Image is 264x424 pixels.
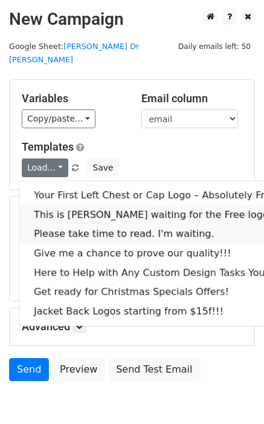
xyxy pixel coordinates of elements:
a: Daily emails left: 50 [174,42,255,51]
a: Load... [22,158,68,177]
button: Save [87,158,118,177]
a: Send [9,358,49,381]
iframe: Chat Widget [204,366,264,424]
small: Google Sheet: [9,42,139,65]
a: Templates [22,140,74,153]
a: [PERSON_NAME] Dr [PERSON_NAME] [9,42,139,65]
span: Daily emails left: 50 [174,40,255,53]
a: Send Test Email [108,358,200,381]
a: Copy/paste... [22,109,95,128]
h5: Email column [141,92,243,105]
a: Preview [52,358,105,381]
h2: New Campaign [9,9,255,30]
h5: Variables [22,92,123,105]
